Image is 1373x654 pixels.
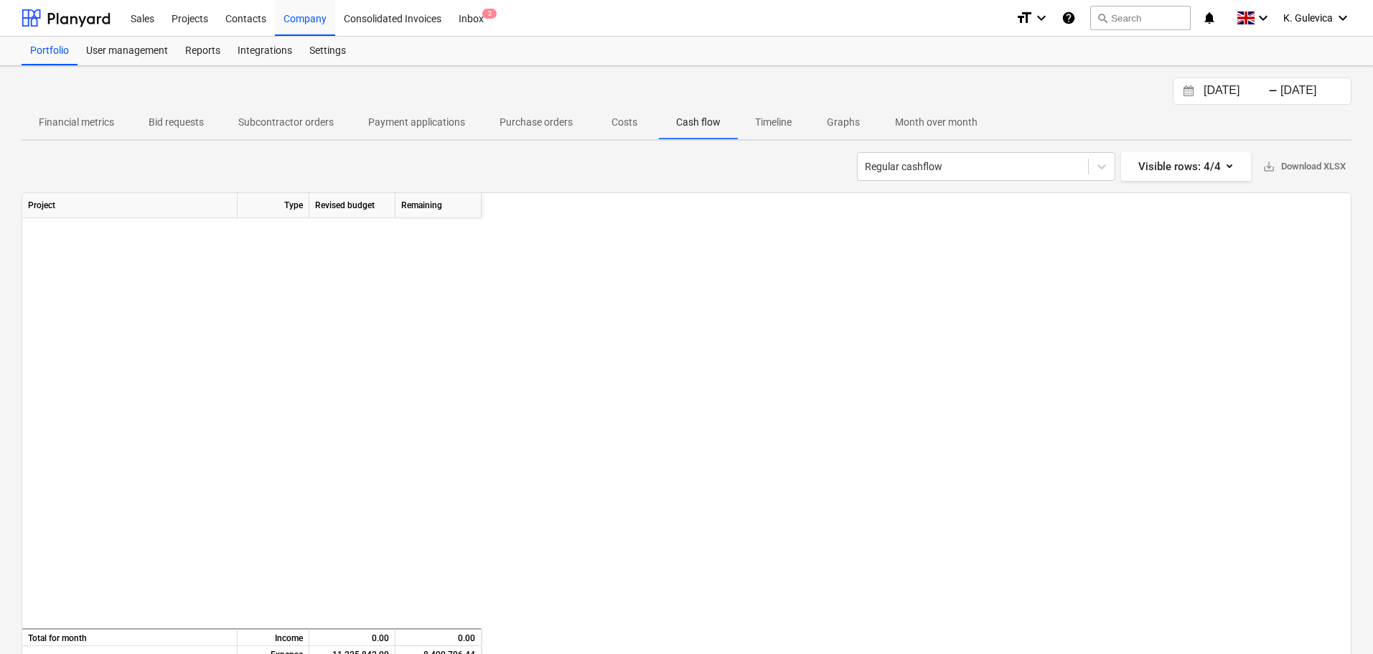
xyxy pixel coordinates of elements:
input: End Date [1278,81,1351,101]
span: search [1097,12,1108,24]
i: keyboard_arrow_down [1334,9,1351,27]
div: Total for month [22,628,238,646]
i: Knowledge base [1062,9,1076,27]
span: save_alt [1262,160,1275,173]
a: User management [78,37,177,65]
p: Cash flow [676,115,721,130]
p: Payment applications [368,115,465,130]
div: - [1268,87,1278,95]
a: Settings [301,37,355,65]
div: 0.00 [395,628,482,646]
span: Download XLSX [1262,159,1346,175]
a: Portfolio [22,37,78,65]
i: keyboard_arrow_down [1255,9,1272,27]
span: K. Gulevica [1283,12,1333,24]
a: Reports [177,37,229,65]
p: Purchase orders [500,115,573,130]
p: Costs [607,115,642,130]
input: Start Date [1201,81,1274,101]
div: Visible rows : 4/4 [1138,157,1234,176]
a: Integrations [229,37,301,65]
p: Bid requests [149,115,204,130]
div: Remaining [395,193,482,218]
div: Revised budget [309,193,395,218]
span: 2 [482,9,497,19]
div: 0.00 [309,628,395,646]
div: Type [238,193,309,218]
button: Download XLSX [1257,152,1351,181]
i: keyboard_arrow_down [1033,9,1050,27]
i: notifications [1202,9,1217,27]
button: Interact with the calendar and add the check-in date for your trip. [1176,83,1201,100]
p: Timeline [755,115,792,130]
i: format_size [1016,9,1033,27]
p: Financial metrics [39,115,114,130]
p: Month over month [895,115,978,130]
button: Search [1090,6,1191,30]
div: Income [238,628,309,646]
p: Subcontractor orders [238,115,334,130]
div: Project [22,193,238,218]
iframe: Chat Widget [1301,585,1373,654]
p: Graphs [826,115,861,130]
button: Visible rows:4/4 [1121,152,1251,181]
